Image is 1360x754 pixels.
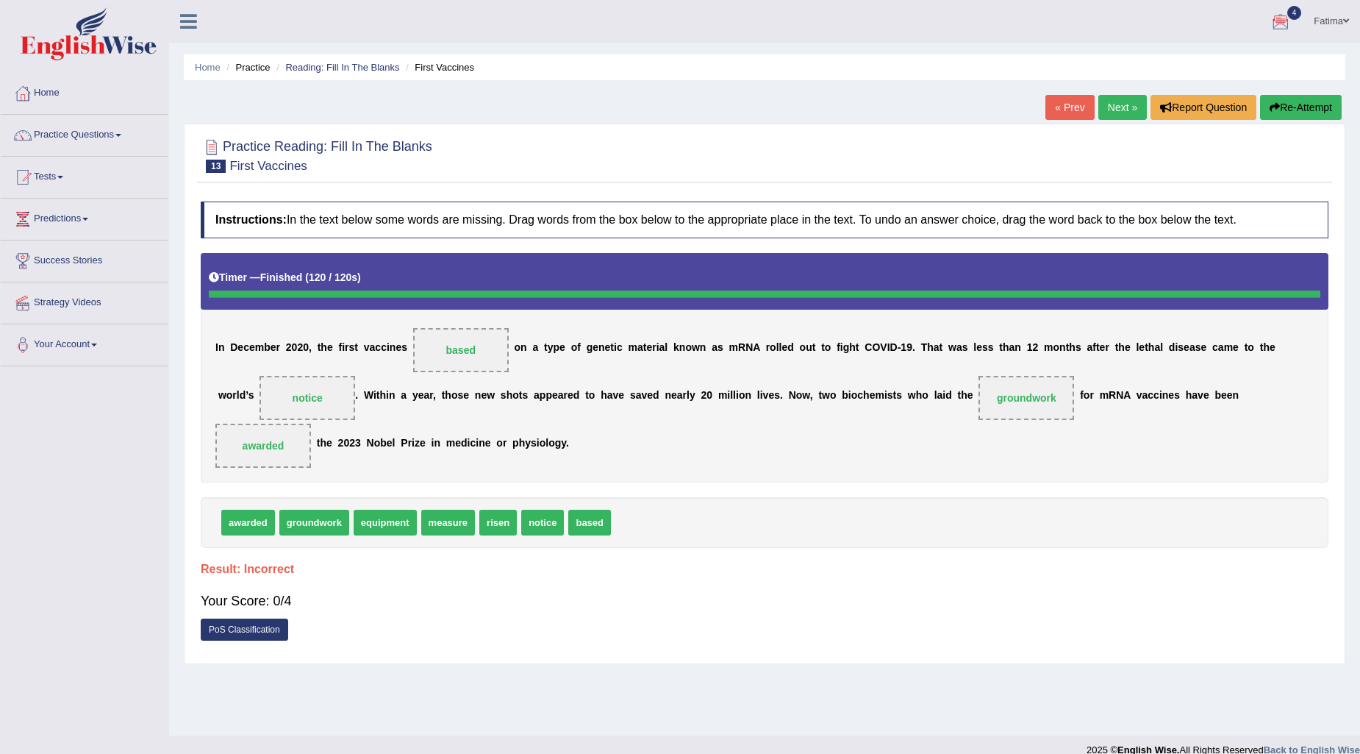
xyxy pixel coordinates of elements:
[230,341,237,353] b: D
[789,389,796,401] b: N
[418,389,424,401] b: e
[787,341,794,353] b: d
[463,389,469,401] b: e
[840,341,843,353] b: i
[598,341,605,353] b: n
[916,389,923,401] b: h
[429,389,433,401] b: r
[671,389,677,401] b: e
[229,159,307,173] small: First Vaccines
[1214,389,1221,401] b: b
[587,341,593,353] b: g
[568,389,573,401] b: e
[617,341,623,353] b: c
[355,389,358,401] b: .
[768,389,774,401] b: e
[246,389,248,401] b: ’
[237,389,240,401] b: l
[206,160,226,173] span: 13
[1150,95,1256,120] button: Report Question
[976,341,982,353] b: e
[297,341,303,353] b: 2
[357,271,361,283] b: )
[585,389,589,401] b: t
[922,389,928,401] b: o
[757,389,760,401] b: l
[912,341,915,353] b: .
[1125,341,1131,353] b: e
[958,389,962,401] b: t
[884,389,887,401] b: i
[446,344,476,356] strong: based
[1263,341,1270,353] b: h
[1137,389,1142,401] b: v
[451,389,458,401] b: o
[520,341,527,353] b: n
[973,341,976,353] b: l
[376,389,380,401] b: t
[309,341,312,353] b: ,
[1,241,168,277] a: Success Stories
[908,389,916,401] b: w
[1136,341,1139,353] b: l
[1218,341,1224,353] b: a
[1178,341,1184,353] b: s
[396,341,401,353] b: e
[255,341,264,353] b: m
[718,389,727,401] b: m
[545,389,552,401] b: p
[264,341,271,353] b: b
[232,389,236,401] b: r
[1159,389,1162,401] b: i
[665,389,671,401] b: n
[375,341,381,353] b: c
[800,341,806,353] b: o
[292,341,298,353] b: 0
[260,271,303,283] b: Finished
[901,341,906,353] b: 1
[982,341,988,353] b: s
[636,389,642,401] b: a
[1287,6,1302,20] span: 4
[1139,341,1145,353] b: e
[739,389,745,401] b: o
[276,341,280,353] b: r
[573,389,580,401] b: d
[780,389,783,401] b: .
[364,341,370,353] b: v
[309,271,357,283] b: 120 / 120s
[646,341,652,353] b: e
[796,389,803,401] b: o
[345,341,348,353] b: r
[412,389,418,401] b: y
[843,341,850,353] b: g
[940,341,943,353] b: t
[593,341,598,353] b: e
[760,389,763,401] b: i
[665,341,668,353] b: l
[601,389,607,401] b: h
[647,389,653,401] b: e
[687,389,690,401] b: l
[1,73,168,110] a: Home
[781,341,787,353] b: e
[481,389,487,401] b: e
[630,389,636,401] b: s
[1142,389,1148,401] b: a
[540,389,546,401] b: p
[978,376,1074,420] span: Drop target
[318,341,321,353] b: t
[487,389,495,401] b: w
[1192,389,1198,401] b: a
[872,341,880,353] b: O
[240,389,246,401] b: d
[1009,341,1015,353] b: a
[736,389,739,401] b: i
[564,389,568,401] b: r
[1080,389,1084,401] b: f
[770,341,776,353] b: o
[1195,341,1201,353] b: s
[934,341,940,353] b: a
[387,341,390,353] b: i
[201,202,1328,238] h4: In the text below some words are missing. Drag words from the box below to the appropriate place ...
